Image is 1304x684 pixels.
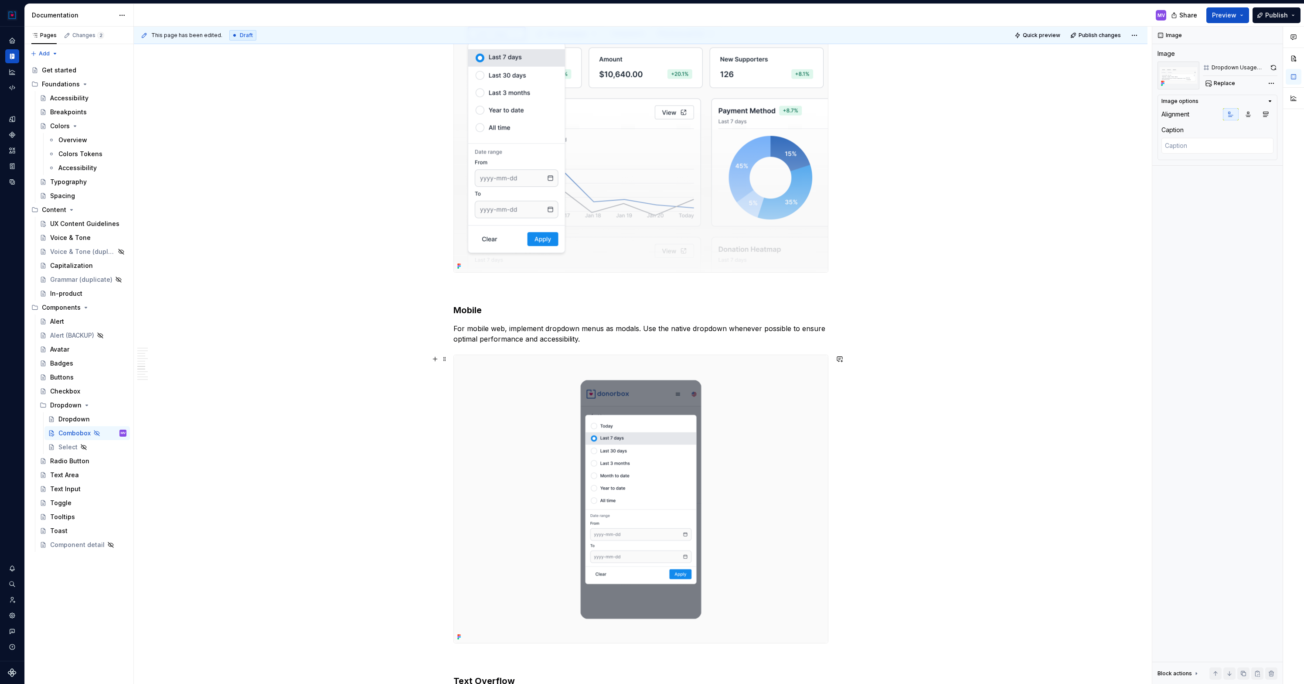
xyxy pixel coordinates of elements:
[5,577,19,591] button: Search ⌘K
[44,412,130,426] a: Dropdown
[1167,7,1203,23] button: Share
[36,217,130,231] a: UX Content Guidelines
[50,219,119,228] div: UX Content Guidelines
[1179,11,1197,20] span: Share
[50,317,64,326] div: Alert
[36,175,130,189] a: Typography
[36,328,130,342] a: Alert (BACKUP)
[5,34,19,48] a: Home
[5,128,19,142] div: Components
[5,624,19,638] div: Contact support
[1161,110,1189,119] div: Alignment
[5,65,19,79] a: Analytics
[36,287,130,301] a: In-product
[8,668,17,677] svg: Supernova Logo
[50,261,93,270] div: Capitalization
[28,301,130,315] div: Components
[1079,32,1121,39] span: Publish changes
[454,355,828,643] img: 0739e2d9-53e9-4172-bd39-1c059abe6fe3.png
[58,429,91,438] div: Combobox
[36,245,130,259] a: Voice & Tone (duplicate)
[44,161,130,175] a: Accessibility
[50,373,74,382] div: Buttons
[58,443,78,451] div: Select
[50,94,89,103] div: Accessibility
[42,303,81,312] div: Components
[28,63,130,552] div: Page tree
[50,178,87,186] div: Typography
[36,273,130,287] a: Grammar (duplicate)
[36,231,130,245] a: Voice & Tone
[5,175,19,189] div: Data sources
[36,119,130,133] a: Colors
[1158,49,1175,58] div: Image
[39,50,50,57] span: Add
[50,401,82,410] div: Dropdown
[44,133,130,147] a: Overview
[36,259,130,273] a: Capitalization
[50,331,94,340] div: Alert (BACKUP)
[1158,670,1192,677] div: Block actions
[5,49,19,63] a: Documentation
[5,609,19,622] a: Settings
[32,11,114,20] div: Documentation
[58,415,90,424] div: Dropdown
[50,289,82,298] div: In-product
[50,192,75,200] div: Spacing
[42,66,76,75] div: Get started
[31,32,57,39] div: Pages
[50,345,69,354] div: Avatar
[36,370,130,384] a: Buttons
[121,429,126,438] div: MV
[50,471,79,479] div: Text Area
[58,164,97,172] div: Accessibility
[1158,12,1165,19] div: MV
[50,499,71,507] div: Toggle
[5,561,19,575] button: Notifications
[1212,11,1236,20] span: Preview
[36,510,130,524] a: Tooltips
[1161,98,1273,105] button: Image options
[7,10,17,21] img: 17077652-375b-4f2c-92b0-528c72b71ea0.png
[36,342,130,356] a: Avatar
[42,205,66,214] div: Content
[36,524,130,538] a: Toast
[151,32,222,39] span: This page has been edited.
[5,159,19,173] a: Storybook stories
[50,233,91,242] div: Voice & Tone
[50,485,81,493] div: Text Input
[5,112,19,126] a: Design tokens
[58,150,102,158] div: Colors Tokens
[44,426,130,440] a: ComboboxMV
[5,81,19,95] a: Code automation
[50,527,68,535] div: Toast
[36,384,130,398] a: Checkbox
[50,513,75,521] div: Tooltips
[36,91,130,105] a: Accessibility
[5,593,19,607] a: Invite team
[240,32,253,39] span: Draft
[1212,64,1268,71] div: Dropdown Usage Dropdown Menu
[5,144,19,157] a: Assets
[50,122,70,130] div: Colors
[1161,126,1184,134] div: Caption
[28,48,61,60] button: Add
[36,454,130,468] a: Radio Button
[50,457,89,465] div: Radio Button
[453,323,828,344] p: For mobile web, implement dropdown menus as modals. Use the native dropdown whenever possible to ...
[36,356,130,370] a: Badges
[36,398,130,412] div: Dropdown
[42,80,80,89] div: Foundations
[1214,80,1235,87] span: Replace
[50,247,115,256] div: Voice & Tone (duplicate)
[1158,62,1199,89] img: c10c32e3-c5c9-4559-ad43-7f36e3681838.png
[28,63,130,77] a: Get started
[50,275,112,284] div: Grammar (duplicate)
